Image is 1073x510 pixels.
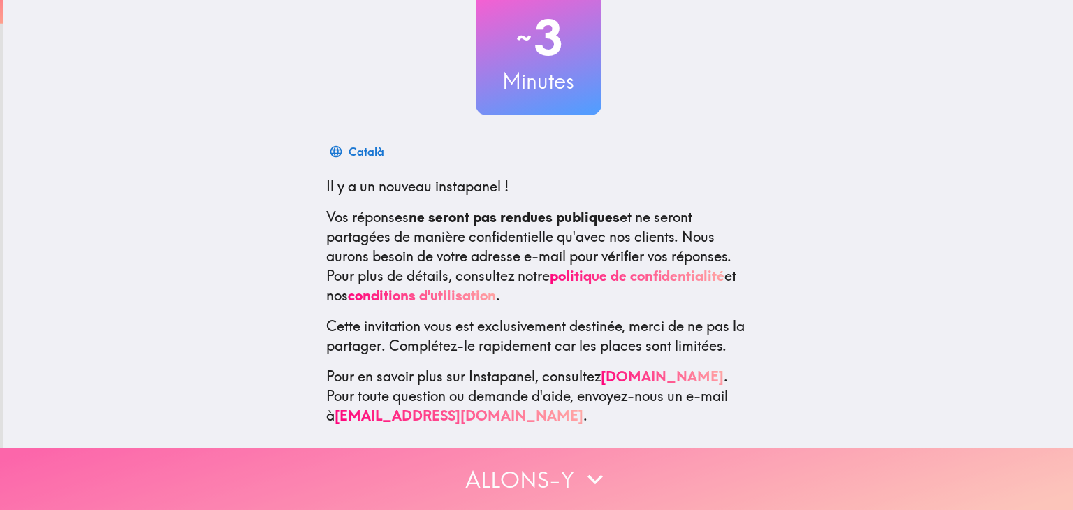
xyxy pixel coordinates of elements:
a: [DOMAIN_NAME] [601,367,724,385]
b: ne seront pas rendues publiques [409,208,620,226]
button: Català [326,138,390,166]
p: Pour en savoir plus sur Instapanel, consultez . Pour toute question ou demande d'aide, envoyez-no... [326,367,751,425]
h2: 3 [476,9,601,66]
a: [EMAIL_ADDRESS][DOMAIN_NAME] [335,407,583,424]
a: conditions d'utilisation [348,286,496,304]
h3: Minutes [476,66,601,96]
span: ~ [514,17,534,59]
a: politique de confidentialité [550,267,724,284]
p: Cette invitation vous est exclusivement destinée, merci de ne pas la partager. Complétez-le rapid... [326,316,751,356]
div: Català [349,142,384,161]
p: Vos réponses et ne seront partagées de manière confidentielle qu'avec nos clients. Nous aurons be... [326,207,751,305]
span: Il y a un nouveau instapanel ! [326,177,509,195]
